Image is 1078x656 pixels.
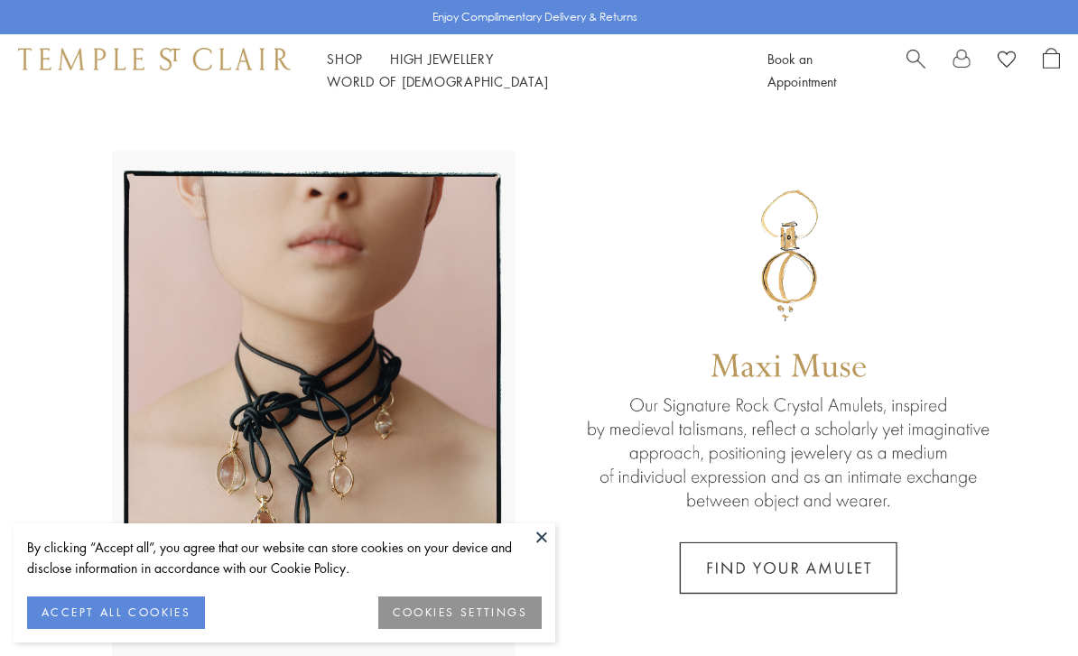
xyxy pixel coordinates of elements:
button: ACCEPT ALL COOKIES [27,596,205,629]
button: COOKIES SETTINGS [378,596,542,629]
a: ShopShop [327,50,363,68]
a: View Wishlist [998,48,1016,75]
a: High JewelleryHigh Jewellery [390,50,494,68]
a: Search [906,48,925,93]
img: Temple St. Clair [18,48,291,69]
p: Enjoy Complimentary Delivery & Returns [432,8,637,26]
nav: Main navigation [327,48,727,93]
a: Open Shopping Bag [1043,48,1060,93]
a: Book an Appointment [767,50,836,90]
a: World of [DEMOGRAPHIC_DATA]World of [DEMOGRAPHIC_DATA] [327,72,548,90]
div: By clicking “Accept all”, you agree that our website can store cookies on your device and disclos... [27,537,542,578]
iframe: Gorgias live chat messenger [988,571,1060,638]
